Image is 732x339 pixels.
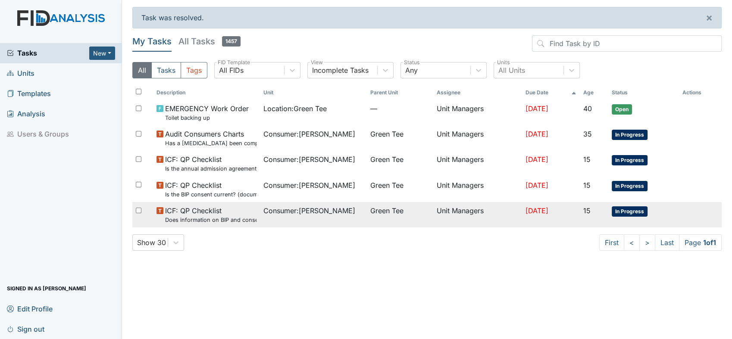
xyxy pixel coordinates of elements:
span: Green Tee [370,205,404,216]
th: Toggle SortBy [260,85,367,100]
nav: task-pagination [599,234,722,251]
small: Is the BIP consent current? (document the date, BIP number in the comment section) [165,190,257,199]
span: Sign out [7,322,44,336]
span: In Progress [612,130,648,140]
span: In Progress [612,181,648,191]
a: First [599,234,624,251]
small: Has a [MEDICAL_DATA] been completed for all [DEMOGRAPHIC_DATA] and [DEMOGRAPHIC_DATA] over 50 or ... [165,139,257,147]
th: Toggle SortBy [608,85,679,100]
div: All FIDs [219,65,244,75]
span: 40 [583,104,592,113]
input: Find Task by ID [532,35,722,52]
span: In Progress [612,155,648,165]
td: Unit Managers [433,151,522,176]
span: Audit Consumers Charts Has a colonoscopy been completed for all males and females over 50 or is t... [165,129,257,147]
span: Consumer : [PERSON_NAME] [263,205,355,216]
span: ICF: QP Checklist Is the BIP consent current? (document the date, BIP number in the comment section) [165,180,257,199]
div: All Units [498,65,525,75]
a: Tasks [7,48,89,58]
span: Page [679,234,722,251]
span: 15 [583,155,591,164]
span: Green Tee [370,154,404,165]
span: Open [612,104,632,115]
span: — [370,103,430,114]
span: × [706,11,713,24]
div: Incomplete Tasks [312,65,369,75]
td: Unit Managers [433,125,522,151]
div: Any [405,65,418,75]
span: Location : Green Tee [263,103,327,114]
span: Consumer : [PERSON_NAME] [263,154,355,165]
th: Assignee [433,85,522,100]
th: Toggle SortBy [367,85,433,100]
span: ICF: QP Checklist Does information on BIP and consent match? [165,205,257,224]
span: 35 [583,130,592,138]
th: Actions [679,85,722,100]
div: Task was resolved. [132,7,722,28]
button: New [89,47,115,60]
button: All [132,62,152,78]
button: Tasks [151,62,181,78]
a: > [639,234,655,251]
a: < [624,234,640,251]
small: Is the annual admission agreement current? (document the date in the comment section) [165,165,257,173]
h5: My Tasks [132,35,172,47]
span: Templates [7,87,51,100]
input: Toggle All Rows Selected [136,89,141,94]
th: Toggle SortBy [153,85,260,100]
span: EMERGENCY Work Order Toilet backing up [165,103,249,122]
div: Show 30 [137,237,166,248]
span: Signed in as [PERSON_NAME] [7,282,86,295]
span: 15 [583,206,591,215]
div: Type filter [132,62,207,78]
th: Toggle SortBy [522,85,580,100]
small: Toilet backing up [165,114,249,122]
strong: 1 of 1 [703,238,716,247]
span: ICF: QP Checklist Is the annual admission agreement current? (document the date in the comment se... [165,154,257,173]
span: Units [7,67,34,80]
span: [DATE] [526,206,548,215]
span: Green Tee [370,180,404,190]
span: Edit Profile [7,302,53,315]
button: × [697,7,721,28]
td: Unit Managers [433,202,522,227]
td: Unit Managers [433,100,522,125]
span: Analysis [7,107,45,121]
span: [DATE] [526,104,548,113]
span: [DATE] [526,181,548,190]
small: Does information on BIP and consent match? [165,216,257,224]
h5: All Tasks [178,35,241,47]
button: Tags [181,62,207,78]
a: Last [655,234,679,251]
span: 15 [583,181,591,190]
span: Consumer : [PERSON_NAME] [263,180,355,190]
span: 1457 [222,36,241,47]
span: In Progress [612,206,648,217]
span: Green Tee [370,129,404,139]
td: Unit Managers [433,177,522,202]
th: Toggle SortBy [580,85,608,100]
span: Consumer : [PERSON_NAME] [263,129,355,139]
span: [DATE] [526,130,548,138]
span: [DATE] [526,155,548,164]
